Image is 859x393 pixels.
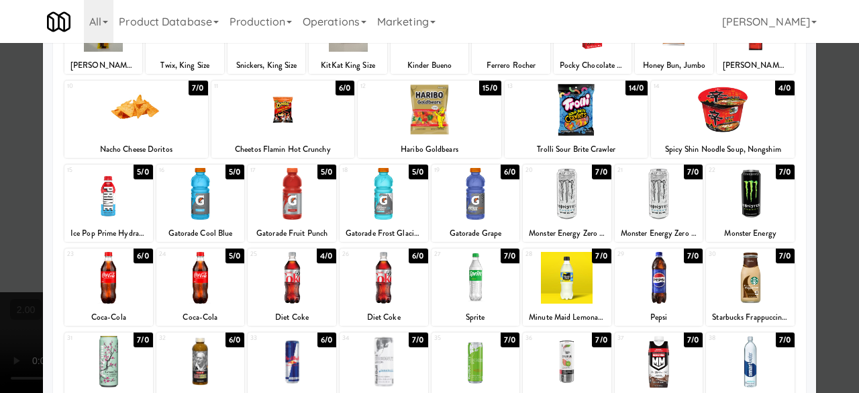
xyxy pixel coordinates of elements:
[709,249,750,260] div: 30
[47,10,70,34] img: Micromart
[342,165,384,176] div: 18
[148,57,221,74] div: Twix, King Size
[225,333,244,347] div: 6/0
[617,225,701,242] div: Monster Energy Zero Ultra
[434,165,476,176] div: 19
[248,309,336,326] div: Diet Coke
[651,141,795,158] div: Spicy Shin Noodle Soup, Nongshim
[134,249,152,263] div: 6/0
[479,81,501,95] div: 15/0
[156,309,245,326] div: Coca-Cola
[250,309,334,326] div: Diet Coke
[342,333,384,344] div: 34
[156,165,245,242] div: 165/0Gatorade Cool Blue
[556,57,629,74] div: Pocky Chocolate Cream Covered Biscuit Sticks
[156,249,245,326] div: 245/0Coca-Cola
[501,249,519,263] div: 7/0
[432,309,520,326] div: Sprite
[706,165,795,242] div: 227/0Monster Energy
[684,165,703,179] div: 7/0
[230,57,303,74] div: Snickers, King Size
[340,225,428,242] div: Gatorade Frost Glacier Freeze
[523,165,611,242] div: 207/0Monster Energy Zero Ultra
[311,57,385,74] div: KitKat King Size
[393,57,466,74] div: Kinder Bueno
[211,81,355,158] div: 116/0Cheetos Flamin Hot Crunchy
[505,141,648,158] div: Trolli Sour Brite Crawler
[64,81,208,158] div: 107/0Nacho Cheese Doritos
[709,165,750,176] div: 22
[66,141,206,158] div: Nacho Cheese Doritos
[432,225,520,242] div: Gatorade Grape
[66,309,151,326] div: Coca-Cola
[525,165,567,176] div: 20
[228,57,305,74] div: Snickers, King Size
[434,333,476,344] div: 35
[64,141,208,158] div: Nacho Cheese Doritos
[309,57,387,74] div: KitKat King Size
[340,165,428,242] div: 185/0Gatorade Frost Glacier Freeze
[250,249,292,260] div: 25
[708,309,793,326] div: Starbucks Frappuccino Mocha
[360,81,429,92] div: 12
[523,249,611,326] div: 287/0Minute Maid Lemonade
[525,225,609,242] div: Monster Energy Zero Ultra
[360,141,499,158] div: Haribo Goldbears
[654,81,723,92] div: 14
[336,81,354,95] div: 6/0
[159,249,201,260] div: 24
[248,249,336,326] div: 254/0Diet Coke
[554,57,631,74] div: Pocky Chocolate Cream Covered Biscuit Sticks
[474,57,548,74] div: Ferrero Rocher
[501,333,519,347] div: 7/0
[684,333,703,347] div: 7/0
[617,249,659,260] div: 29
[64,309,153,326] div: Coca-Cola
[225,249,244,263] div: 5/0
[409,249,427,263] div: 6/0
[617,333,659,344] div: 37
[66,225,151,242] div: Ice Pop Prime Hydration
[432,249,520,326] div: 277/0Sprite
[776,249,795,263] div: 7/0
[501,165,519,179] div: 6/0
[615,165,703,242] div: 217/0Monster Energy Zero Ultra
[617,309,701,326] div: Pepsi
[250,333,292,344] div: 33
[159,165,201,176] div: 16
[342,249,384,260] div: 26
[505,81,648,158] div: 1314/0Trolli Sour Brite Crawler
[342,225,426,242] div: Gatorade Frost Glacier Freeze
[358,81,501,158] div: 1215/0Haribo Goldbears
[159,333,201,344] div: 32
[189,81,207,95] div: 7/0
[67,81,136,92] div: 10
[637,57,711,74] div: Honey Bun, Jumbo
[706,309,795,326] div: Starbucks Frappuccino Mocha
[615,249,703,326] div: 297/0Pepsi
[706,225,795,242] div: Monster Energy
[67,249,109,260] div: 23
[214,81,283,92] div: 11
[592,249,611,263] div: 7/0
[64,57,142,74] div: [PERSON_NAME] [PERSON_NAME] Size
[248,225,336,242] div: Gatorade Fruit Punch
[64,165,153,242] div: 155/0Ice Pop Prime Hydration
[708,225,793,242] div: Monster Energy
[213,141,353,158] div: Cheetos Flamin Hot Crunchy
[776,165,795,179] div: 7/0
[434,309,518,326] div: Sprite
[158,309,243,326] div: Coca-Cola
[317,333,336,347] div: 6/0
[67,333,109,344] div: 31
[625,81,648,95] div: 14/0
[66,57,140,74] div: [PERSON_NAME] [PERSON_NAME] Size
[409,165,427,179] div: 5/0
[340,309,428,326] div: Diet Coke
[134,333,152,347] div: 7/0
[340,249,428,326] div: 266/0Diet Coke
[719,57,793,74] div: [PERSON_NAME]'s Beef Stick & Cheese
[635,57,713,74] div: Honey Bun, Jumbo
[67,165,109,176] div: 15
[706,249,795,326] div: 307/0Starbucks Frappuccino Mocha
